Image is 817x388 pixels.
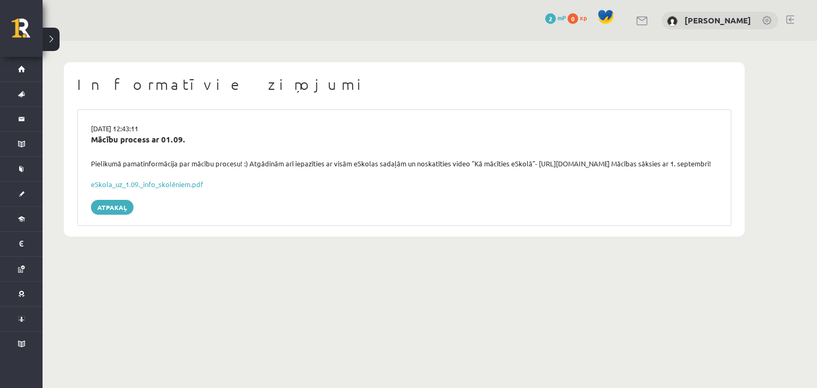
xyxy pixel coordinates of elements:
div: [DATE] 12:43:11 [83,123,726,134]
div: Mācību process ar 01.09. [91,133,718,146]
h1: Informatīvie ziņojumi [77,75,731,94]
a: 2 mP [545,13,566,22]
a: eSkola_uz_1.09._info_skolēniem.pdf [91,180,203,189]
a: 0 xp [568,13,592,22]
a: Rīgas 1. Tālmācības vidusskola [12,19,43,45]
span: mP [557,13,566,22]
img: Elizabete Melngalve [667,16,678,27]
span: xp [580,13,587,22]
a: [PERSON_NAME] [685,15,751,26]
span: 2 [545,13,556,24]
a: Atpakaļ [91,200,134,215]
div: Pielikumā pamatinformācija par mācību procesu! :) Atgādinām arī iepazīties ar visām eSkolas sadaļ... [83,158,726,169]
span: 0 [568,13,578,24]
